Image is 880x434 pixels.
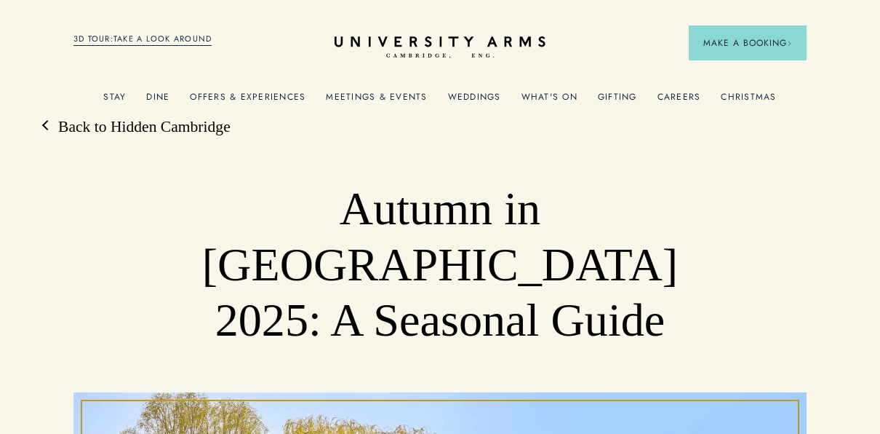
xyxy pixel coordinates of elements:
[335,36,545,59] a: Home
[44,117,231,138] a: Back to Hidden Cambridge
[787,41,792,46] img: Arrow icon
[598,92,637,111] a: Gifting
[190,92,305,111] a: Offers & Experiences
[721,92,776,111] a: Christmas
[103,92,126,111] a: Stay
[73,33,212,46] a: 3D TOUR:TAKE A LOOK AROUND
[703,36,792,50] span: Make a Booking
[657,92,701,111] a: Careers
[448,92,501,111] a: Weddings
[146,92,169,111] a: Dine
[521,92,577,111] a: What's On
[147,181,734,348] h1: Autumn in [GEOGRAPHIC_DATA] 2025: A Seasonal Guide
[326,92,427,111] a: Meetings & Events
[689,25,807,60] button: Make a BookingArrow icon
